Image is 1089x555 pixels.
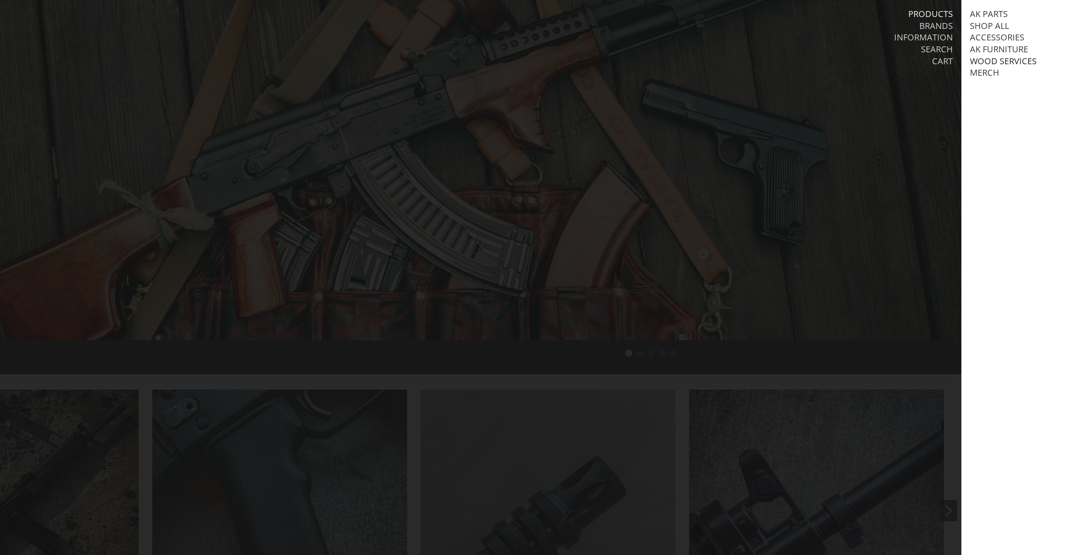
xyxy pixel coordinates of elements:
[970,9,1008,20] a: AK Parts
[921,44,953,55] a: Search
[908,9,953,20] a: Products
[894,32,953,43] a: Information
[970,20,1009,31] a: Shop All
[970,67,999,78] a: Merch
[932,56,953,67] a: Cart
[919,20,953,31] a: Brands
[970,56,1037,67] a: Wood Services
[970,32,1024,43] a: Accessories
[970,44,1028,55] a: AK Furniture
